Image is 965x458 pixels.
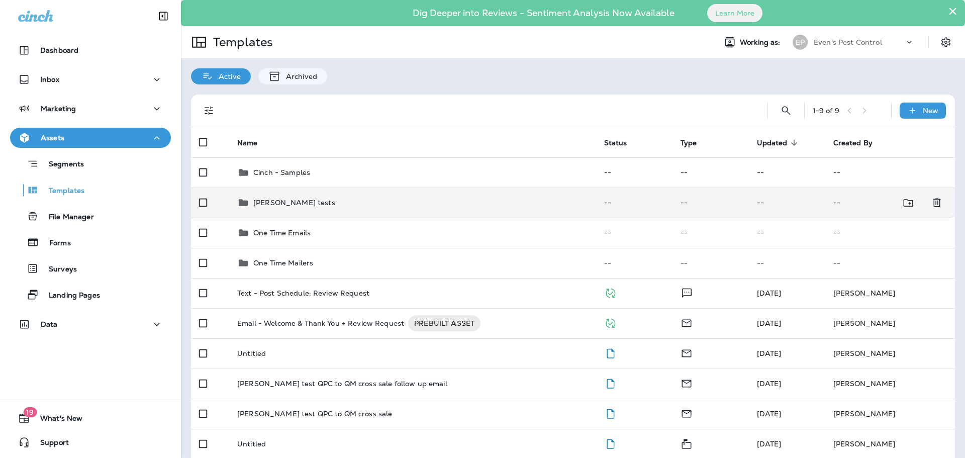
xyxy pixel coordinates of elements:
button: Assets [10,128,171,148]
p: Data [41,320,58,328]
p: Email - Welcome & Thank You + Review Request [237,315,404,331]
button: Surveys [10,258,171,279]
td: -- [672,218,749,248]
span: Mailer [681,438,693,447]
span: Email [681,348,693,357]
td: -- [749,248,825,278]
span: Draft [604,438,617,447]
td: -- [672,248,749,278]
p: [PERSON_NAME] test QPC to QM cross sale follow up email [237,380,447,388]
p: Templates [39,187,84,196]
button: Inbox [10,69,171,89]
span: Updated [757,138,801,147]
p: Cinch - Samples [253,168,310,176]
p: [PERSON_NAME] tests [253,199,335,207]
td: -- [672,157,749,188]
span: Text [681,288,693,297]
span: Draft [604,378,617,387]
button: Learn More [707,4,762,22]
p: Forms [39,239,71,248]
span: Published [604,288,617,297]
span: Status [604,138,640,147]
span: Updated [757,139,788,147]
td: -- [596,218,672,248]
p: Dashboard [40,46,78,54]
td: -- [596,248,672,278]
span: Email [681,318,693,327]
p: Text - Post Schedule: Review Request [237,289,369,297]
button: Search Templates [776,101,796,121]
div: PREBUILT ASSET [408,315,480,331]
span: Published [604,318,617,327]
button: Segments [10,153,171,174]
button: Filters [199,101,219,121]
td: -- [825,157,955,188]
div: 1 - 9 of 9 [813,107,839,115]
span: Name [237,138,271,147]
td: -- [749,188,825,218]
p: Untitled [237,440,266,448]
td: -- [825,248,955,278]
p: Active [214,72,241,80]
div: EP [793,35,808,50]
button: Settings [937,33,955,51]
span: Created By [833,139,873,147]
p: One Time Emails [253,229,311,237]
span: 19 [23,407,37,417]
span: Status [604,139,627,147]
button: 19What's New [10,408,171,428]
span: Created By [833,138,886,147]
button: Forms [10,232,171,253]
span: Name [237,139,258,147]
span: Email [681,408,693,417]
p: Dig Deeper into Reviews - Sentiment Analysis Now Available [383,12,704,15]
button: Dashboard [10,40,171,60]
span: Draft [604,348,617,357]
span: Email [681,378,693,387]
span: Support [30,438,69,450]
p: Archived [281,72,317,80]
span: Frank Carreno [757,289,782,298]
p: Untitled [237,349,266,357]
span: Megan Yurk [757,319,782,328]
span: Type [681,139,697,147]
p: Even's Pest Control [814,38,882,46]
p: One Time Mailers [253,259,313,267]
span: Type [681,138,710,147]
td: -- [672,188,749,218]
td: -- [825,218,955,248]
span: What's New [30,414,82,426]
p: Templates [209,35,273,50]
span: Frank Carreno [757,379,782,388]
button: Data [10,314,171,334]
span: PREBUILT ASSET [408,318,480,328]
td: -- [596,157,672,188]
p: Assets [41,134,64,142]
p: Landing Pages [39,291,100,301]
button: Collapse Sidebar [149,6,177,26]
button: Delete [927,193,947,213]
button: Marketing [10,99,171,119]
p: [PERSON_NAME] test QPC to QM cross sale [237,410,392,418]
p: New [923,107,938,115]
button: Move to folder [898,193,919,213]
button: Support [10,432,171,452]
button: Templates [10,179,171,201]
span: Frank Carreno [757,409,782,418]
button: Landing Pages [10,284,171,305]
td: [PERSON_NAME] [825,278,955,308]
td: -- [825,188,917,218]
td: [PERSON_NAME] [825,308,955,338]
span: Working as: [740,38,783,47]
span: Megan Yurk [757,439,782,448]
td: [PERSON_NAME] [825,399,955,429]
p: Marketing [41,105,76,113]
span: Frank Carreno [757,349,782,358]
td: -- [749,157,825,188]
span: Draft [604,408,617,417]
td: [PERSON_NAME] [825,338,955,369]
td: -- [596,188,672,218]
td: [PERSON_NAME] [825,369,955,399]
button: Close [948,3,957,19]
p: Surveys [39,265,77,274]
